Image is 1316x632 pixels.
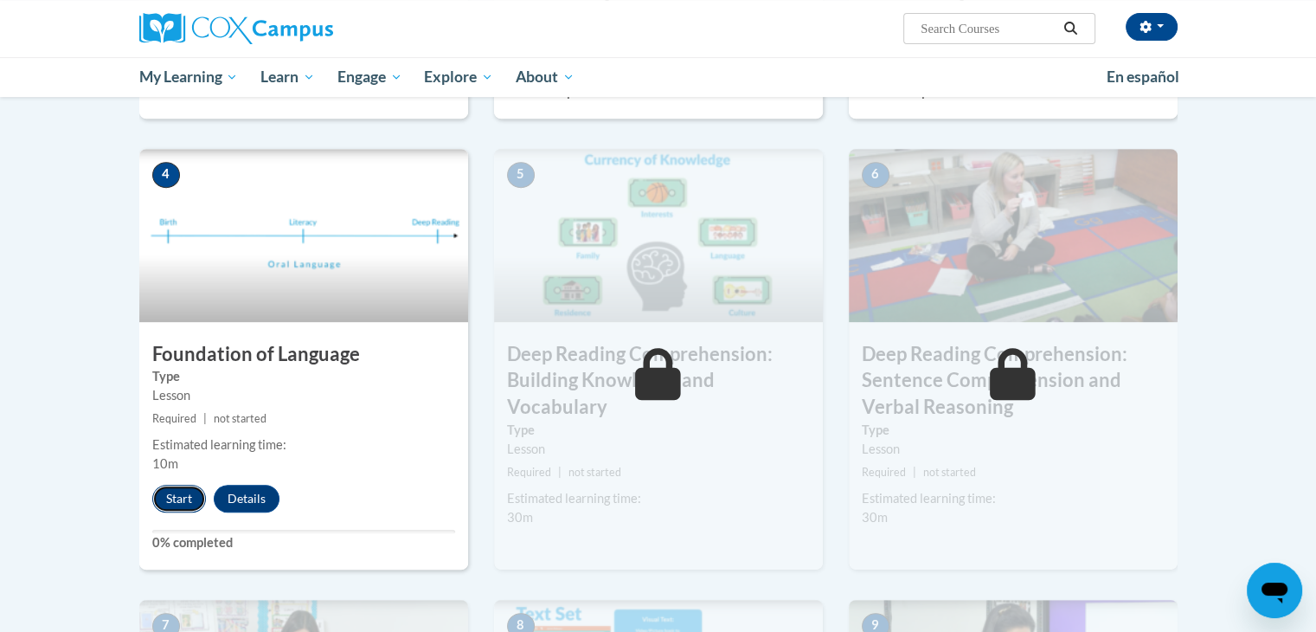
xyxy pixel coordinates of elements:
[203,412,207,425] span: |
[139,149,468,322] img: Course Image
[494,149,823,322] img: Course Image
[214,412,266,425] span: not started
[923,466,976,479] span: not started
[152,485,206,513] button: Start
[128,57,250,97] a: My Learning
[1126,13,1178,41] button: Account Settings
[1107,68,1179,86] span: En español
[413,57,504,97] a: Explore
[862,440,1165,459] div: Lesson
[113,57,1204,97] div: Main menu
[152,386,455,405] div: Lesson
[326,57,414,97] a: Engage
[152,533,455,552] label: 0% completed
[507,421,810,440] label: Type
[214,485,279,513] button: Details
[849,149,1178,322] img: Course Image
[494,341,823,421] h3: Deep Reading Comprehension: Building Knowledge and Vocabulary
[139,341,468,368] h3: Foundation of Language
[862,421,1165,440] label: Type
[507,162,535,188] span: 5
[152,367,455,386] label: Type
[1247,563,1302,618] iframe: Button to launch messaging window
[919,18,1057,39] input: Search Courses
[507,466,551,479] span: Required
[139,13,468,44] a: Cox Campus
[862,510,888,525] span: 30m
[862,162,889,188] span: 6
[1095,59,1191,95] a: En español
[152,435,455,455] div: Estimated learning time:
[138,67,238,87] span: My Learning
[152,456,178,471] span: 10m
[516,67,575,87] span: About
[504,57,586,97] a: About
[1057,18,1083,39] button: Search
[507,510,533,525] span: 30m
[337,67,402,87] span: Engage
[913,466,916,479] span: |
[849,341,1178,421] h3: Deep Reading Comprehension: Sentence Comprehension and Verbal Reasoning
[558,466,562,479] span: |
[260,67,315,87] span: Learn
[424,67,493,87] span: Explore
[249,57,326,97] a: Learn
[139,13,333,44] img: Cox Campus
[568,466,621,479] span: not started
[862,489,1165,508] div: Estimated learning time:
[862,466,906,479] span: Required
[507,440,810,459] div: Lesson
[152,412,196,425] span: Required
[152,162,180,188] span: 4
[507,489,810,508] div: Estimated learning time:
